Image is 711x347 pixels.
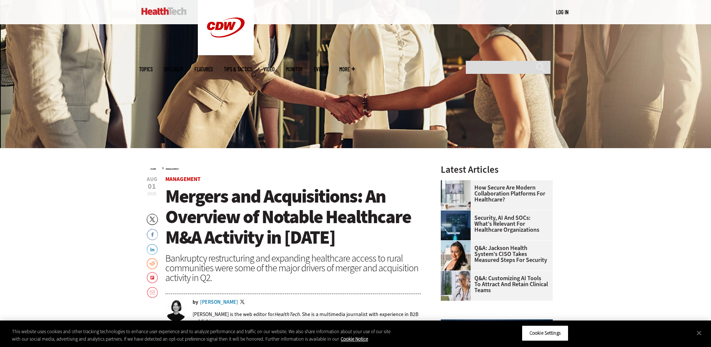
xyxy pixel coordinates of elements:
a: Q&A: Jackson Health System’s CISO Takes Measured Steps for Security [441,245,548,263]
a: Management [166,168,179,171]
div: Bankruptcy restructuring and expanding healthcare access to rural communities were some of the ma... [165,253,421,282]
img: security team in high-tech computer room [441,210,471,240]
a: More information about your privacy [341,336,368,342]
a: Features [194,66,213,72]
img: Jordan Scott [165,300,187,321]
a: Tips & Tactics [224,66,252,72]
img: care team speaks with physician over conference call [441,180,471,210]
p: [PERSON_NAME] is the web editor for . She is a multimedia journalist with experience in B2B publi... [193,311,421,325]
a: Video [263,66,275,72]
div: This website uses cookies and other tracking technologies to enhance user experience and to analy... [12,328,391,343]
span: 2025 [147,191,156,197]
span: More [339,66,355,72]
div: » [150,165,421,171]
a: CDW [198,49,254,57]
span: Specialty [164,66,183,72]
em: HealthTech [274,311,300,318]
a: [PERSON_NAME] [200,300,238,305]
div: User menu [556,8,568,16]
a: Security, AI and SOCs: What’s Relevant for Healthcare Organizations [441,215,548,233]
a: Home [150,168,156,171]
a: Events [314,66,328,72]
span: Mergers and Acquisitions: An Overview of Notable Healthcare M&A Activity in [DATE] [165,184,411,250]
a: Twitter [240,300,247,306]
h3: Latest Articles [441,165,553,174]
span: by [193,300,198,305]
a: How Secure Are Modern Collaboration Platforms for Healthcare? [441,185,548,203]
a: security team in high-tech computer room [441,210,474,216]
a: care team speaks with physician over conference call [441,180,474,186]
a: Connie Barrera [441,241,474,247]
a: doctor on laptop [441,271,474,277]
img: Connie Barrera [441,241,471,271]
a: Management [165,175,200,183]
a: Q&A: Customizing AI Tools To Attract and Retain Clinical Teams [441,275,548,293]
img: doctor on laptop [441,271,471,301]
a: Log in [556,9,568,15]
a: MonITor [286,66,303,72]
button: Cookie Settings [522,325,568,341]
button: Close [691,325,707,341]
span: 01 [147,183,158,190]
img: Home [141,7,187,15]
span: Topics [139,66,153,72]
span: Aug [147,176,158,182]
